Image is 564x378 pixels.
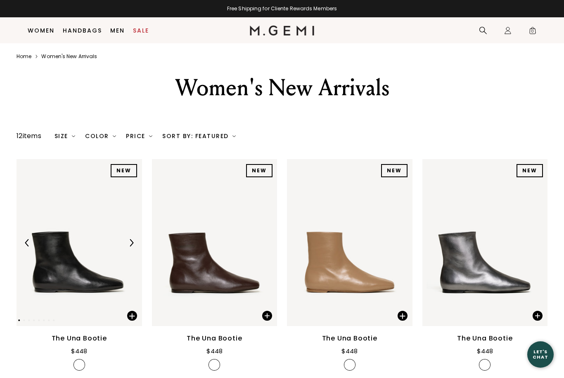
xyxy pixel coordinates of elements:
div: NEW [517,164,543,177]
a: Women [28,27,55,34]
span: 0 [528,28,537,36]
img: The Una Bootie [17,159,142,326]
div: $448 [206,346,223,356]
div: $448 [341,346,358,356]
img: The Una Bootie [422,159,548,326]
img: Previous Arrow [24,239,31,247]
img: v_7402721181755_SWATCH_50x.jpg [480,360,489,369]
div: 12 items [17,131,41,141]
a: Men [110,27,125,34]
div: Color [85,133,116,139]
img: chevron-down.svg [113,134,116,138]
a: Handbags [63,27,102,34]
a: Previous ArrowNext ArrowThe Una Bootie$448 [17,159,142,373]
div: $448 [71,346,87,356]
div: The Una Bootie [187,333,242,343]
a: Women's new arrivals [41,53,97,60]
div: $448 [477,346,493,356]
a: The Una Bootie$448 [422,159,548,373]
div: Let's Chat [527,349,554,359]
div: Women's New Arrivals [129,73,435,103]
div: The Una Bootie [457,333,512,343]
div: NEW [246,164,273,177]
div: The Una Bootie [322,333,377,343]
div: Price [126,133,152,139]
img: The Una Bootie [287,159,412,326]
img: chevron-down.svg [232,134,236,138]
img: v_7402721083451_SWATCH_50x.jpg [75,360,84,369]
div: NEW [381,164,408,177]
img: v_7402721116219_SWATCH_50x.jpg [210,360,219,369]
div: NEW [111,164,137,177]
a: Home [17,53,31,60]
img: chevron-down.svg [72,134,75,138]
img: Next Arrow [128,239,135,247]
div: The Una Bootie [52,333,107,343]
img: chevron-down.svg [149,134,152,138]
img: v_7402721148987_SWATCH_50x.jpg [345,360,354,369]
a: The Una Bootie$448 [287,159,412,373]
div: Sort By: Featured [162,133,236,139]
img: The Una Bootie [152,159,277,326]
a: Sale [133,27,149,34]
img: M.Gemi [250,26,315,35]
div: Size [55,133,76,139]
a: The Una Bootie$448 [152,159,277,373]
